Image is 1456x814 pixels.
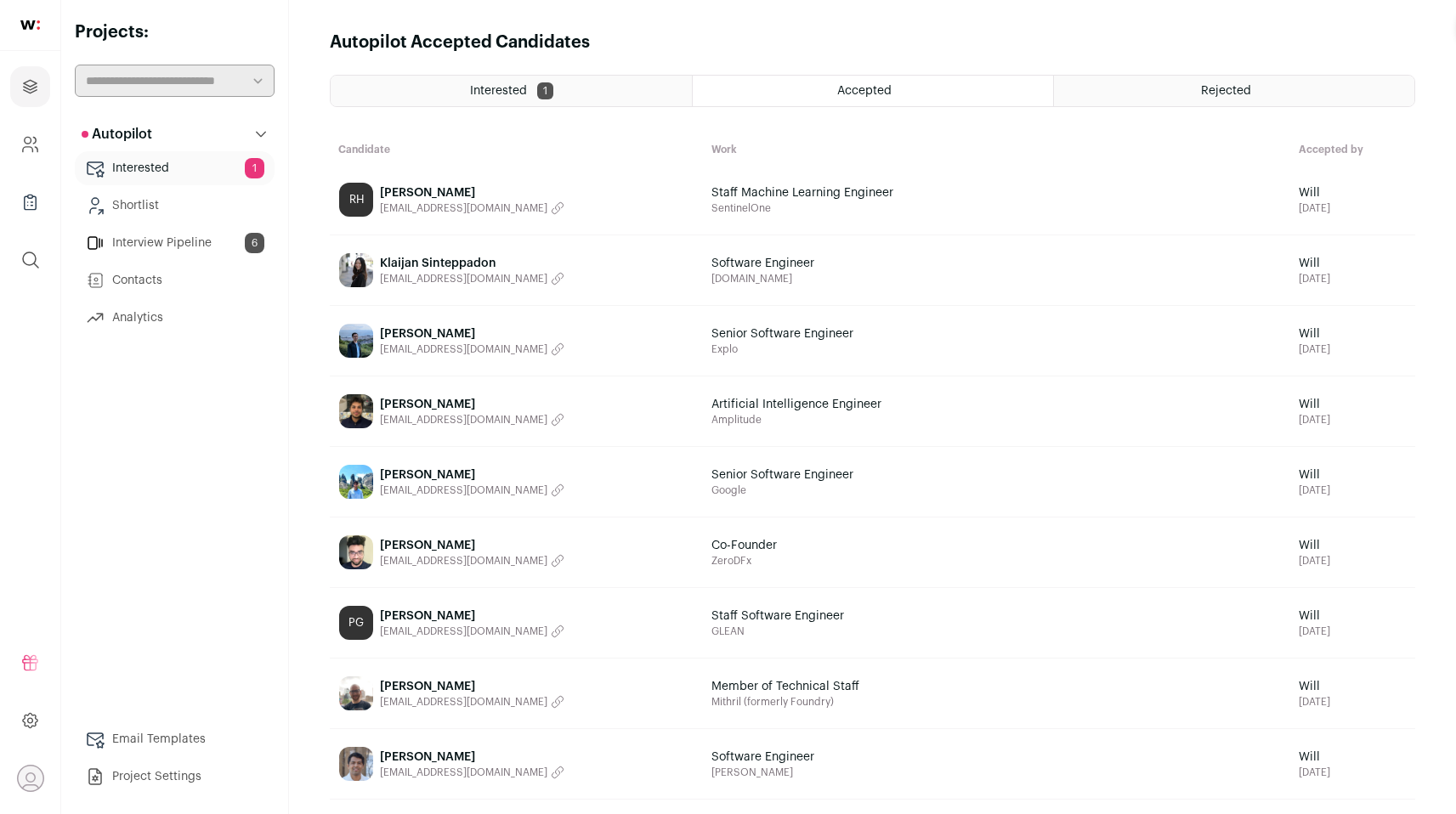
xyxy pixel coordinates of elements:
[711,678,915,695] span: Member of Technical Staff
[380,695,547,709] span: [EMAIL_ADDRESS][DOMAIN_NAME]
[1299,396,1407,413] span: Will
[1054,76,1414,106] a: Rejected
[75,151,275,185] a: Interested1
[380,342,564,356] button: [EMAIL_ADDRESS][DOMAIN_NAME]
[82,124,152,144] p: Autopilot
[75,760,275,794] a: Project Settings
[245,233,264,253] span: 6
[339,676,373,710] img: 44f34ea3ae6372587b96fca668702cd19d80c12d7399a5429d3b4356accfd274.jpg
[380,342,547,356] span: [EMAIL_ADDRESS][DOMAIN_NAME]
[380,272,564,285] button: [EMAIL_ADDRESS][DOMAIN_NAME]
[245,158,264,178] span: 1
[331,166,702,234] a: RH [PERSON_NAME] [EMAIL_ADDRESS][DOMAIN_NAME]
[331,377,702,445] a: [PERSON_NAME] [EMAIL_ADDRESS][DOMAIN_NAME]
[1299,678,1407,695] span: Will
[75,301,275,335] a: Analytics
[470,85,527,97] span: Interested
[17,765,44,792] button: Open dropdown
[711,396,915,413] span: Artificial Intelligence Engineer
[380,608,564,625] span: [PERSON_NAME]
[1299,466,1407,483] span: Will
[380,766,547,779] span: [EMAIL_ADDRESS][DOMAIN_NAME]
[380,255,564,272] span: Klaijan Sinteppadon
[331,76,692,106] a: Interested 1
[711,625,1282,638] span: GLEAN
[380,413,547,427] span: [EMAIL_ADDRESS][DOMAIN_NAME]
[75,226,275,260] a: Interview Pipeline6
[711,766,1282,779] span: [PERSON_NAME]
[380,554,564,568] button: [EMAIL_ADDRESS][DOMAIN_NAME]
[380,483,564,497] button: [EMAIL_ADDRESS][DOMAIN_NAME]
[331,307,702,375] a: [PERSON_NAME] [EMAIL_ADDRESS][DOMAIN_NAME]
[1299,255,1407,272] span: Will
[339,535,373,569] img: 5006f057879f66718f559900b23c049aa3e45298c088fd2862963630fc49dd19.jpg
[20,20,40,30] img: wellfound-shorthand-0d5821cbd27db2630d0214b213865d53afaa358527fdda9d0ea32b1df1b89c2c.svg
[711,466,915,483] span: Senior Software Engineer
[1299,413,1407,427] span: [DATE]
[380,184,564,201] span: [PERSON_NAME]
[1299,766,1407,779] span: [DATE]
[1299,554,1407,568] span: [DATE]
[331,518,702,586] a: [PERSON_NAME] [EMAIL_ADDRESS][DOMAIN_NAME]
[837,85,892,97] span: Accepted
[331,236,702,304] a: Klaijan Sinteppadon [EMAIL_ADDRESS][DOMAIN_NAME]
[380,272,547,285] span: [EMAIL_ADDRESS][DOMAIN_NAME]
[1299,342,1407,356] span: [DATE]
[330,134,703,165] th: Candidate
[711,695,1282,709] span: Mithril (formerly Foundry)
[711,537,915,554] span: Co-Founder
[380,466,564,483] span: [PERSON_NAME]
[1299,272,1407,285] span: [DATE]
[10,66,50,107] a: Projects
[10,124,50,165] a: Company and ATS Settings
[711,184,915,201] span: Staff Machine Learning Engineer
[1299,201,1407,215] span: [DATE]
[75,263,275,297] a: Contacts
[711,483,1282,497] span: Google
[703,134,1290,165] th: Work
[711,749,915,766] span: Software Engineer
[75,117,275,151] button: Autopilot
[339,465,373,499] img: 8a9481b3511a8716f6caef1e66aae3cf1a72724324ceb286630748edb2572347
[1290,134,1415,165] th: Accepted by
[75,722,275,756] a: Email Templates
[1299,483,1407,497] span: [DATE]
[380,749,564,766] span: [PERSON_NAME]
[380,325,564,342] span: [PERSON_NAME]
[711,201,1282,215] span: SentinelOne
[339,606,373,640] div: PG
[380,483,547,497] span: [EMAIL_ADDRESS][DOMAIN_NAME]
[711,272,1282,285] span: [DOMAIN_NAME]
[380,201,547,215] span: [EMAIL_ADDRESS][DOMAIN_NAME]
[380,625,564,638] button: [EMAIL_ADDRESS][DOMAIN_NAME]
[1299,608,1407,625] span: Will
[380,554,547,568] span: [EMAIL_ADDRESS][DOMAIN_NAME]
[1299,695,1407,709] span: [DATE]
[711,342,1282,356] span: Explo
[330,31,590,54] h1: Autopilot Accepted Candidates
[331,730,702,798] a: [PERSON_NAME] [EMAIL_ADDRESS][DOMAIN_NAME]
[380,396,564,413] span: [PERSON_NAME]
[339,324,373,358] img: 61b09606588de6f960a5a4f65e1d6dc85b5f77d8b78edf74f9e767830be0ff80.jpg
[339,747,373,781] img: 1835978bdc992c138e8014690e7855e95514ee4afd246c2390cb4972c9c55e3c.jpg
[10,182,50,223] a: Company Lists
[1299,325,1407,342] span: Will
[711,554,1282,568] span: ZeroDFx
[75,189,275,223] a: Shortlist
[711,255,915,272] span: Software Engineer
[1299,749,1407,766] span: Will
[339,253,373,287] img: 6541021e6d22dfd747daa985ec5f3dcd602969770203610d3fbb5be5e7341675
[1201,85,1251,97] span: Rejected
[339,183,373,217] div: RH
[331,589,702,657] a: PG [PERSON_NAME] [EMAIL_ADDRESS][DOMAIN_NAME]
[331,659,702,727] a: [PERSON_NAME] [EMAIL_ADDRESS][DOMAIN_NAME]
[380,413,564,427] button: [EMAIL_ADDRESS][DOMAIN_NAME]
[711,325,915,342] span: Senior Software Engineer
[380,537,564,554] span: [PERSON_NAME]
[75,20,275,44] h2: Projects:
[380,766,564,779] button: [EMAIL_ADDRESS][DOMAIN_NAME]
[1299,625,1407,638] span: [DATE]
[537,82,553,99] span: 1
[380,678,564,695] span: [PERSON_NAME]
[1299,184,1407,201] span: Will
